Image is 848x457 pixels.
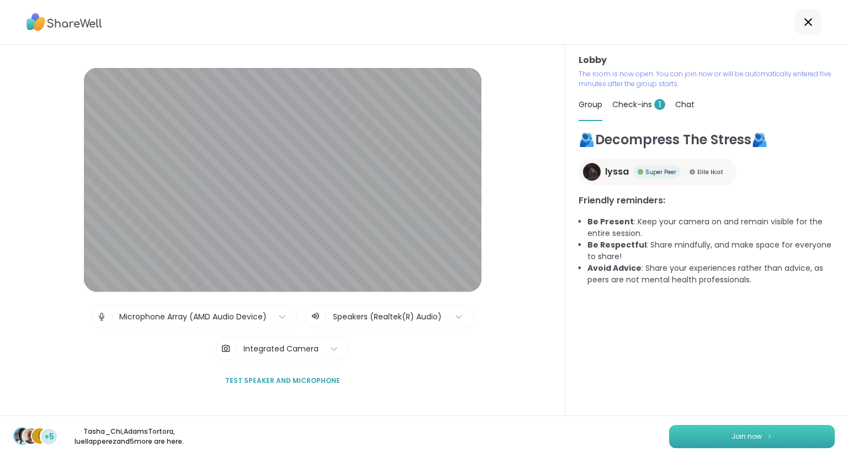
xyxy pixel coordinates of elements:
p: The room is now open. You can join now or will be automatically entered five minutes after the gr... [579,69,835,89]
span: | [111,306,114,328]
b: Be Respectful [587,239,646,250]
span: Group [579,99,602,110]
span: l [38,429,42,443]
img: Tasha_Chi [14,428,30,444]
span: Chat [675,99,695,110]
img: ShareWell Logo [26,9,102,35]
img: Elite Host [690,169,695,175]
span: Test speaker and microphone [225,376,340,386]
h3: Lobby [579,54,835,67]
h1: 🫂Decompress The Stress🫂 [579,130,835,150]
div: Microphone Array (AMD Audio Device) [119,311,267,323]
span: 1 [654,99,665,110]
li: : Share your experiences rather than advice, as peers are not mental health professionals. [587,262,835,286]
img: lyssa [583,163,601,181]
img: Microphone [97,306,107,328]
img: Camera [221,338,231,360]
a: lyssalyssaSuper PeerSuper PeerElite HostElite Host [579,159,736,185]
b: Avoid Advice [587,262,642,274]
div: Integrated Camera [243,343,319,355]
img: AdamsTortora [23,428,39,444]
h3: Friendly reminders: [579,194,835,207]
span: Super Peer [645,168,676,176]
span: +5 [44,431,54,443]
span: lyssa [605,165,629,178]
img: ShareWell Logomark [766,433,773,439]
span: Elite Host [697,168,723,176]
span: | [235,338,238,360]
span: Join now [732,432,762,442]
li: : Share mindfully, and make space for everyone to share! [587,239,835,262]
span: Check-ins [612,99,665,110]
p: Tasha_Chi , AdamsTortora , luellapperez and 5 more are here. [67,427,191,447]
li: : Keep your camera on and remain visible for the entire session. [587,216,835,239]
b: Be Present [587,216,634,227]
button: Test speaker and microphone [221,369,344,392]
span: | [325,310,327,323]
button: Join now [669,425,835,448]
img: Super Peer [638,169,643,175]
